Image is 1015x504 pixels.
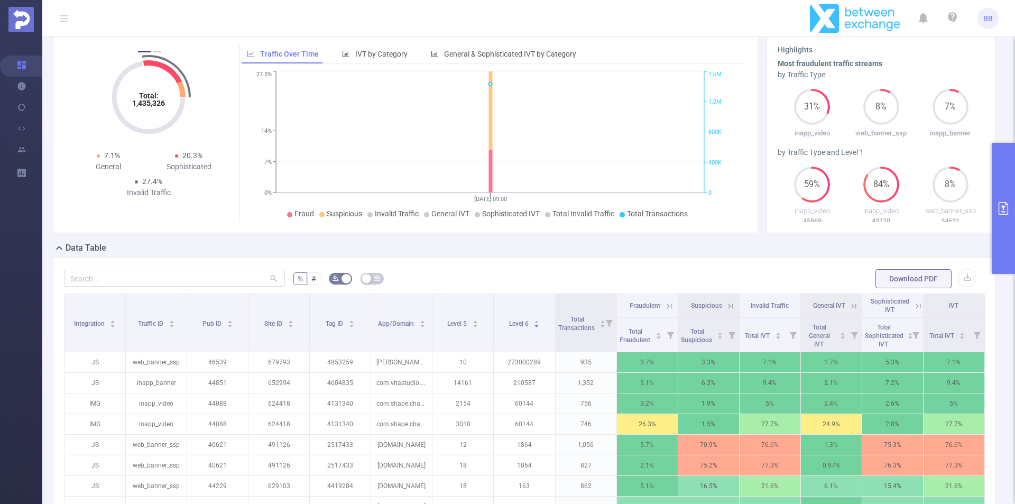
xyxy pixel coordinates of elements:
[419,319,425,322] i: icon: caret-up
[862,476,923,496] p: 15.4%
[740,352,800,372] p: 7.1%
[801,435,862,455] p: 1.3%
[349,319,355,322] i: icon: caret-up
[839,331,846,337] div: Sort
[472,319,478,325] div: Sort
[617,435,678,455] p: 5.7%
[778,206,847,216] p: inapp_video
[256,71,272,78] tspan: 27.5%
[248,352,309,372] p: 679793
[68,161,149,172] div: General
[724,318,739,352] i: Filter menu
[924,393,984,414] p: 5%
[794,180,830,189] span: 59%
[64,455,125,475] p: JS
[708,129,722,136] tspan: 800K
[745,332,771,340] span: Total IVT
[187,414,248,434] p: 44088
[708,159,722,166] tspan: 400K
[708,71,722,78] tspan: 1.6M
[717,331,723,337] div: Sort
[778,59,882,68] b: Most fraudulent traffic streams
[556,393,616,414] p: 756
[875,269,952,288] button: Download PDF
[983,8,993,29] span: BB
[717,335,723,338] i: icon: caret-down
[348,319,355,325] div: Sort
[169,319,175,325] div: Sort
[916,216,985,226] p: 34631
[264,320,284,327] span: Site ID
[847,318,862,352] i: Filter menu
[813,302,845,309] span: General IVT
[801,352,862,372] p: 1.7%
[862,352,923,372] p: 5.3%
[132,99,165,107] tspan: 1,435,326
[865,324,903,348] span: Total Sophisticated IVT
[104,151,120,160] span: 7.1%
[778,69,985,80] div: by Traffic Type
[260,50,319,58] span: Traffic Over Time
[602,294,616,352] i: Filter menu
[801,414,862,434] p: 24.9%
[778,128,847,139] p: inapp_video
[656,331,661,334] i: icon: caret-up
[371,476,432,496] p: [DOMAIN_NAME]
[907,335,913,338] i: icon: caret-down
[310,414,371,434] p: 4131340
[326,320,345,327] span: Tag ID
[809,324,830,348] span: Total General IVT
[327,209,362,218] span: Suspicious
[959,335,965,338] i: icon: caret-down
[310,476,371,496] p: 4419284
[419,319,426,325] div: Sort
[847,216,916,226] p: 43120
[907,331,913,334] i: icon: caret-up
[599,319,606,325] div: Sort
[248,435,309,455] p: 491126
[66,242,106,254] h2: Data Table
[847,128,916,139] p: web_banner_ssp
[371,373,432,393] p: com.vitastudio.mahjong
[678,455,739,475] p: 75.2%
[924,373,984,393] p: 9.4%
[473,319,478,322] i: icon: caret-up
[778,216,847,226] p: 45869
[907,331,914,337] div: Sort
[552,209,614,218] span: Total Invalid Traffic
[8,7,34,32] img: Protected Media
[656,331,662,337] div: Sort
[126,476,187,496] p: web_banner_ssp
[801,393,862,414] p: 2.4%
[556,414,616,434] p: 746
[775,331,781,337] div: Sort
[663,318,678,352] i: Filter menu
[64,414,125,434] p: IMG
[310,455,371,475] p: 2517433
[349,323,355,326] i: icon: caret-down
[333,275,339,281] i: icon: bg-colors
[247,50,254,58] i: icon: line-chart
[959,331,965,337] div: Sort
[933,103,968,111] span: 7%
[311,274,316,283] span: #
[678,435,739,455] p: 70.9%
[678,414,739,434] p: 1.5%
[431,50,438,58] i: icon: bar-chart
[227,319,233,322] i: icon: caret-up
[64,352,125,372] p: JS
[248,476,309,496] p: 629103
[149,161,229,172] div: Sophisticated
[691,302,722,309] span: Suspicious
[227,323,233,326] i: icon: caret-down
[432,476,493,496] p: 18
[432,373,493,393] p: 14161
[374,275,380,281] i: icon: table
[187,393,248,414] p: 44088
[839,331,845,334] i: icon: caret-up
[600,323,606,326] i: icon: caret-down
[916,206,985,216] p: web_banner_ssp
[924,435,984,455] p: 76.6%
[871,298,909,314] span: Sophisticated IVT
[862,435,923,455] p: 75.3%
